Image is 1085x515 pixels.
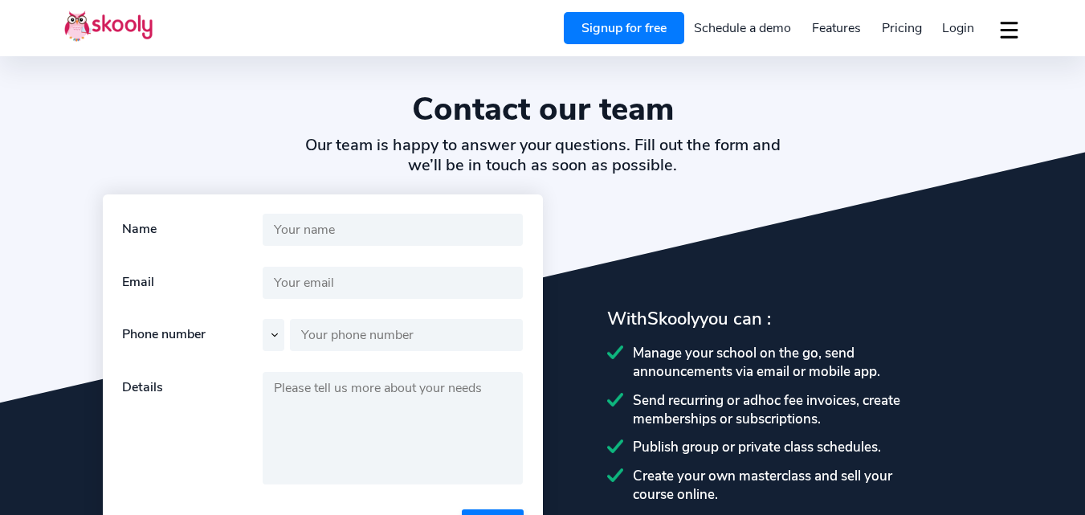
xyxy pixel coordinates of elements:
[304,135,782,175] h2: Our team is happy to answer your questions. Fill out the form and we’ll be in touch as soon as po...
[802,15,871,41] a: Features
[871,15,932,41] a: Pricing
[64,10,153,42] img: Skooly
[932,15,985,41] a: Login
[882,19,922,37] span: Pricing
[122,319,263,351] div: Phone number
[684,15,802,41] a: Schedule a demo
[607,344,983,381] div: Manage your school on the go, send announcements via email or mobile app.
[564,12,684,44] a: Signup for free
[122,214,263,246] div: Name
[290,319,524,351] input: Your phone number
[263,267,524,299] input: Your email
[647,307,700,331] span: Skooly
[607,391,983,428] div: Send recurring or adhoc fee invoices, create memberships or subscriptions.
[64,90,1021,129] h1: Contact our team
[122,372,263,489] div: Details
[122,267,263,299] div: Email
[942,19,974,37] span: Login
[263,214,524,246] input: Your name
[607,307,983,331] div: With you can :
[997,11,1021,48] button: dropdown menu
